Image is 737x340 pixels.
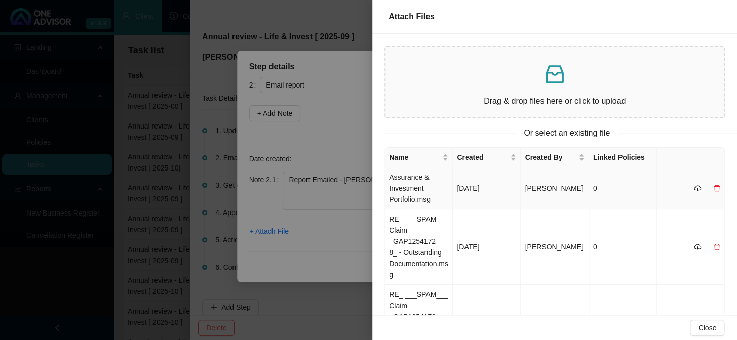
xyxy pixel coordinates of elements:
td: RE_ ___SPAM___ Claim _GAP1254172 _ 8_ - Outstanding Documentation.msg [385,209,453,285]
td: [DATE] [453,167,521,209]
th: Created [453,148,521,167]
button: Close [690,320,724,336]
span: Or select an existing file [516,126,618,139]
td: [DATE] [453,209,521,285]
span: Name [389,152,440,163]
td: Assurance & Investment Portfolio.msg [385,167,453,209]
span: Created [457,152,508,163]
th: Created By [521,148,589,167]
span: cloud-download [694,185,701,192]
span: Close [698,322,716,333]
span: Attach Files [389,12,435,21]
td: 0 [589,209,657,285]
span: [PERSON_NAME] [525,184,583,192]
span: inboxDrag & drop files here or click to upload [385,47,724,117]
span: delete [713,243,720,250]
th: Name [385,148,453,167]
span: Created By [525,152,576,163]
th: Linked Policies [589,148,657,167]
span: cloud-download [694,243,701,250]
span: [PERSON_NAME] [525,243,583,251]
td: 0 [589,167,657,209]
span: inbox [542,62,567,87]
p: Drag & drop files here or click to upload [394,95,716,107]
span: delete [713,185,720,192]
